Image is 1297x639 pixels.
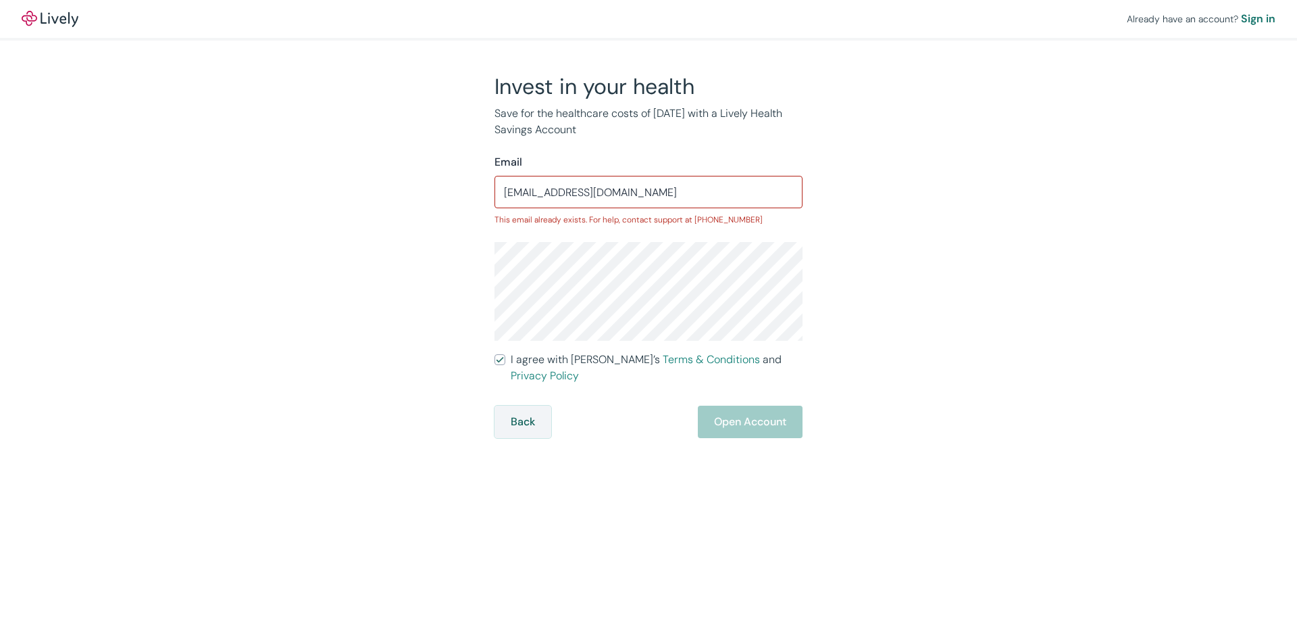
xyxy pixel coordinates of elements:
div: Already have an account? [1127,11,1275,27]
p: Save for the healthcare costs of [DATE] with a Lively Health Savings Account [494,105,803,138]
label: Email [494,154,522,170]
p: This email already exists. For help, contact support at [PHONE_NUMBER] [494,214,803,226]
a: LivelyLively [22,11,78,27]
h2: Invest in your health [494,73,803,100]
img: Lively [22,11,78,27]
button: Back [494,406,551,438]
span: I agree with [PERSON_NAME]’s and [511,352,803,384]
a: Sign in [1241,11,1275,27]
a: Privacy Policy [511,369,579,383]
a: Terms & Conditions [663,352,760,366]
